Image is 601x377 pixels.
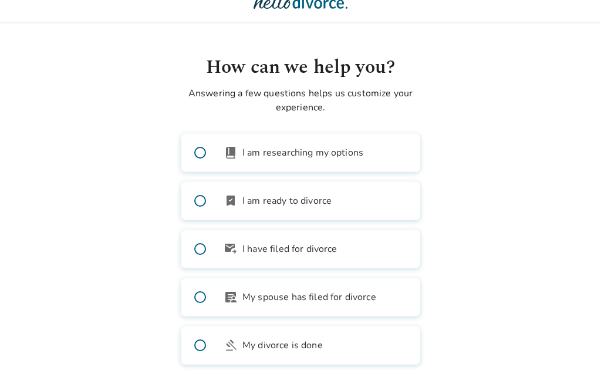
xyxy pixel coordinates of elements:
[224,194,238,208] span: bookmark_check
[224,242,238,256] span: outgoing_mail
[224,290,238,304] span: article_person
[181,53,420,82] h1: How can we help you?
[242,146,363,160] span: I am researching my options
[181,86,420,115] p: Answering a few questions helps us customize your experience.
[224,338,238,352] span: gavel
[542,321,601,377] iframe: Chat Widget
[242,338,323,352] span: My divorce is done
[242,290,376,304] span: My spouse has filed for divorce
[242,242,337,256] span: I have filed for divorce
[224,146,238,160] span: book_2
[242,194,332,208] span: I am ready to divorce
